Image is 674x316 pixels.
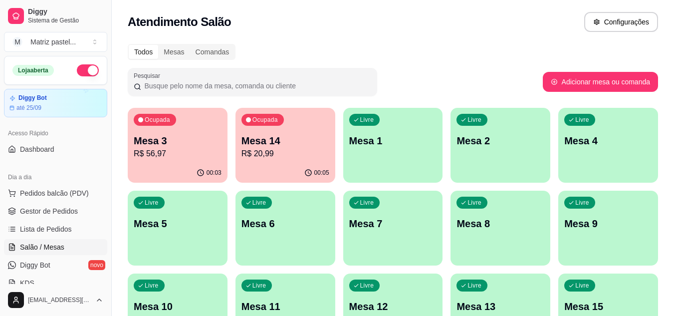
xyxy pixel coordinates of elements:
[241,217,329,231] p: Mesa 6
[128,108,227,183] button: OcupadaMesa 3R$ 56,9700:03
[4,288,107,312] button: [EMAIL_ADDRESS][DOMAIN_NAME]
[235,191,335,266] button: LivreMesa 6
[4,169,107,185] div: Dia a dia
[20,224,72,234] span: Lista de Pedidos
[349,217,437,231] p: Mesa 7
[450,108,550,183] button: LivreMesa 2
[4,4,107,28] a: DiggySistema de Gestão
[207,169,222,177] p: 00:03
[467,199,481,207] p: Livre
[314,169,329,177] p: 00:05
[16,104,41,112] article: até 25/09
[141,81,371,91] input: Pesquisar
[4,257,107,273] a: Diggy Botnovo
[190,45,235,59] div: Comandas
[20,144,54,154] span: Dashboard
[28,16,103,24] span: Sistema de Gestão
[134,148,222,160] p: R$ 56,97
[134,217,222,231] p: Mesa 5
[564,300,652,314] p: Mesa 15
[456,300,544,314] p: Mesa 13
[575,116,589,124] p: Livre
[235,108,335,183] button: OcupadaMesa 14R$ 20,9900:05
[129,45,158,59] div: Todos
[360,282,374,290] p: Livre
[12,65,54,76] div: Loja aberta
[145,199,159,207] p: Livre
[4,125,107,141] div: Acesso Rápido
[20,188,89,198] span: Pedidos balcão (PDV)
[4,203,107,219] a: Gestor de Pedidos
[450,191,550,266] button: LivreMesa 8
[241,300,329,314] p: Mesa 11
[558,108,658,183] button: LivreMesa 4
[343,108,443,183] button: LivreMesa 1
[360,116,374,124] p: Livre
[564,217,652,231] p: Mesa 9
[77,64,99,76] button: Alterar Status
[349,134,437,148] p: Mesa 1
[30,37,76,47] div: Matriz pastel ...
[252,116,278,124] p: Ocupada
[134,134,222,148] p: Mesa 3
[4,89,107,117] a: Diggy Botaté 25/09
[558,191,658,266] button: LivreMesa 9
[4,32,107,52] button: Select a team
[241,134,329,148] p: Mesa 14
[467,116,481,124] p: Livre
[4,221,107,237] a: Lista de Pedidos
[252,199,266,207] p: Livre
[241,148,329,160] p: R$ 20,99
[134,71,164,80] label: Pesquisar
[343,191,443,266] button: LivreMesa 7
[564,134,652,148] p: Mesa 4
[349,300,437,314] p: Mesa 12
[20,206,78,216] span: Gestor de Pedidos
[584,12,658,32] button: Configurações
[20,278,34,288] span: KDS
[20,260,50,270] span: Diggy Bot
[134,300,222,314] p: Mesa 10
[28,296,91,304] span: [EMAIL_ADDRESS][DOMAIN_NAME]
[4,275,107,291] a: KDS
[467,282,481,290] p: Livre
[145,116,170,124] p: Ocupada
[145,282,159,290] p: Livre
[456,217,544,231] p: Mesa 8
[12,37,22,47] span: M
[543,72,658,92] button: Adicionar mesa ou comanda
[252,282,266,290] p: Livre
[18,94,47,102] article: Diggy Bot
[4,239,107,255] a: Salão / Mesas
[575,199,589,207] p: Livre
[128,14,231,30] h2: Atendimento Salão
[456,134,544,148] p: Mesa 2
[158,45,190,59] div: Mesas
[575,282,589,290] p: Livre
[4,141,107,157] a: Dashboard
[4,185,107,201] button: Pedidos balcão (PDV)
[360,199,374,207] p: Livre
[20,242,64,252] span: Salão / Mesas
[128,191,227,266] button: LivreMesa 5
[28,7,103,16] span: Diggy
